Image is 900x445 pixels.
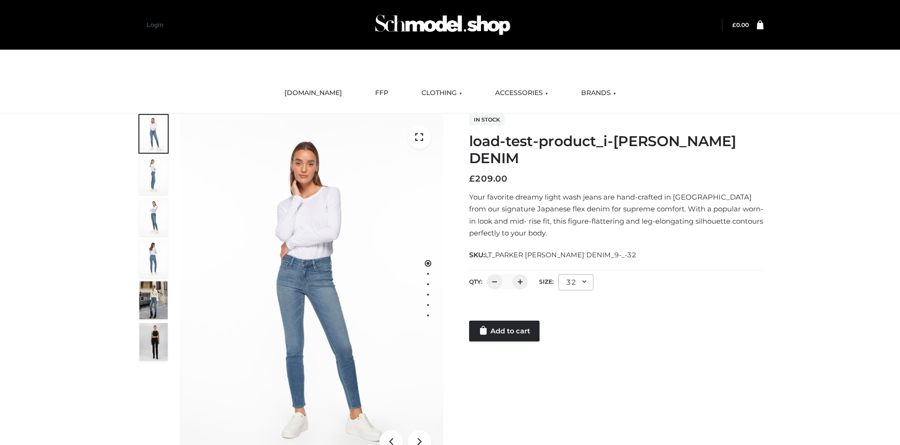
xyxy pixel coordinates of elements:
label: QTY: [469,278,482,285]
img: 2001KLX-Ava-skinny-cove-4-scaled_4636a833-082b-4702-abec-fd5bf279c4fc.jpg [139,157,168,194]
a: ACCESSORIES [488,83,555,104]
bdi: 209.00 [469,174,507,184]
a: [DOMAIN_NAME] [277,83,349,104]
img: 49df5f96394c49d8b5cbdcda3511328a.HD-1080p-2.5Mbps-49301101_thumbnail.jpg [139,323,168,361]
img: Bowery-Skinny_Cove-1.jpg [139,281,168,319]
div: 32 [558,274,593,290]
a: £0.00 [732,21,749,28]
a: CLOTHING [414,83,469,104]
a: Add to cart [469,321,540,341]
img: 2001KLX-Ava-skinny-cove-2-scaled_32c0e67e-5e94-449c-a916-4c02a8c03427.jpg [139,240,168,278]
span: £ [469,174,475,184]
img: 2001KLX-Ava-skinny-cove-1-scaled_9b141654-9513-48e5-b76c-3dc7db129200.jpg [139,115,168,153]
img: Schmodel Admin 964 [372,6,514,44]
a: Login [147,21,163,28]
a: FFP [368,83,395,104]
bdi: 0.00 [732,21,749,28]
span: LT_PARKER [PERSON_NAME] DENIM_9-_-32 [485,251,636,259]
span: SKU: [469,249,637,261]
a: BRANDS [574,83,623,104]
span: In stock [469,114,505,125]
h1: load-test-product_i-[PERSON_NAME] DENIM [469,133,763,167]
span: £ [732,21,736,28]
label: Size: [539,278,554,285]
p: Your favorite dreamy light wash jeans are hand-crafted in [GEOGRAPHIC_DATA] from our signature Ja... [469,191,763,239]
img: 2001KLX-Ava-skinny-cove-3-scaled_eb6bf915-b6b9-448f-8c6c-8cabb27fd4b2.jpg [139,198,168,236]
